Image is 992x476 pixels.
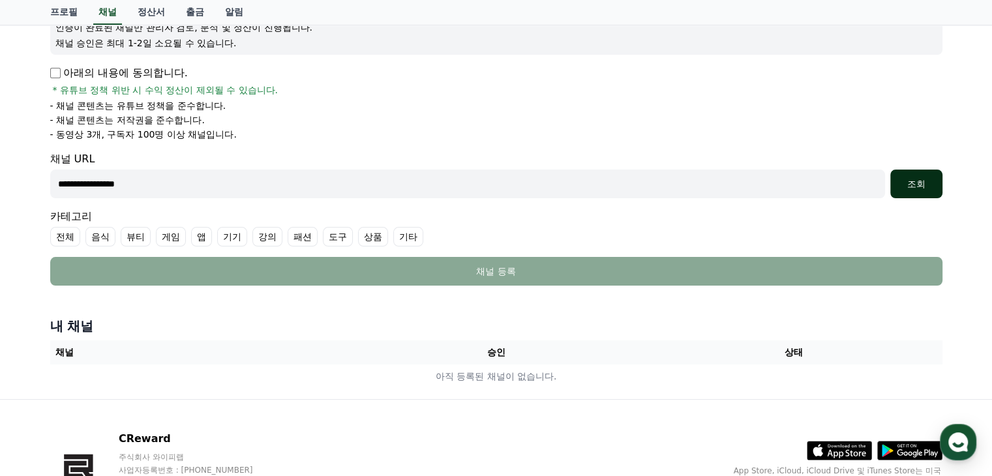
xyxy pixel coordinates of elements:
div: 조회 [895,177,937,190]
td: 아직 등록된 채널이 없습니다. [50,364,942,389]
div: 카테고리 [50,209,942,246]
p: - 동영상 3개, 구독자 100명 이상 채널입니다. [50,128,237,141]
button: 채널 등록 [50,257,942,286]
p: CReward [119,431,278,447]
p: 아래의 내용에 동의합니다. [50,65,188,81]
div: 채널 URL [50,151,942,198]
p: - 채널 콘텐츠는 유튜브 정책을 준수합니다. [50,99,226,112]
a: 설정 [168,368,250,400]
p: 주식회사 와이피랩 [119,452,278,462]
span: * 유튜브 정책 위반 시 수익 정산이 제외될 수 있습니다. [53,83,278,97]
label: 뷰티 [121,227,151,246]
label: 앱 [191,227,212,246]
button: 조회 [890,170,942,198]
label: 기타 [393,227,423,246]
label: 음식 [85,227,115,246]
label: 상품 [358,227,388,246]
label: 도구 [323,227,353,246]
label: 강의 [252,227,282,246]
th: 승인 [347,340,644,364]
th: 상태 [644,340,942,364]
span: 설정 [202,387,217,398]
p: 채널 승인은 최대 1-2일 소요될 수 있습니다. [55,37,937,50]
span: 대화 [119,388,135,398]
p: - 채널 콘텐츠는 저작권을 준수합니다. [50,113,205,126]
p: 인증이 완료된 채널만 관리자 검토, 분석 및 정산이 진행됩니다. [55,21,937,34]
label: 게임 [156,227,186,246]
span: 홈 [41,387,49,398]
div: 채널 등록 [76,265,916,278]
label: 전체 [50,227,80,246]
h4: 내 채널 [50,317,942,335]
a: 홈 [4,368,86,400]
p: 사업자등록번호 : [PHONE_NUMBER] [119,465,278,475]
th: 채널 [50,340,348,364]
label: 패션 [288,227,318,246]
a: 대화 [86,368,168,400]
label: 기기 [217,227,247,246]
